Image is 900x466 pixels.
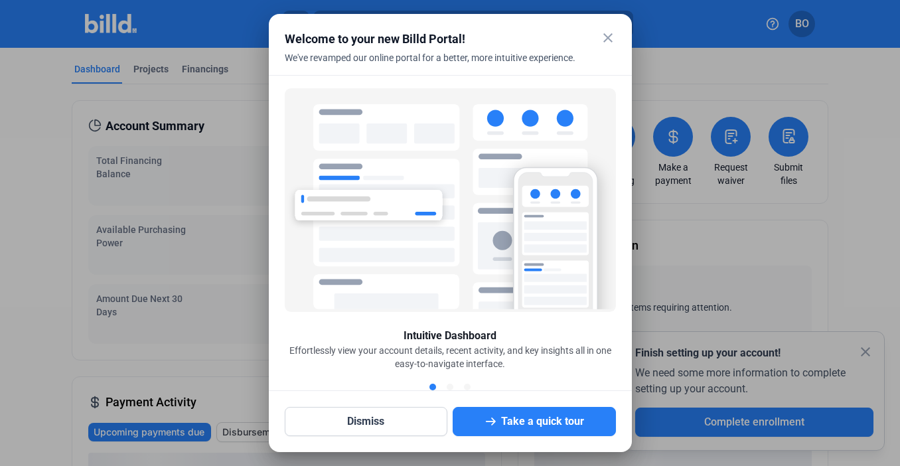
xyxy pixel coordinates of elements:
div: Welcome to your new Billd Portal! [285,30,583,48]
mat-icon: close [600,30,616,46]
div: We've revamped our online portal for a better, more intuitive experience. [285,51,583,80]
button: Dismiss [285,407,448,436]
div: Effortlessly view your account details, recent activity, and key insights all in one easy-to-navi... [285,344,616,370]
div: Intuitive Dashboard [404,328,496,344]
button: Take a quick tour [453,407,616,436]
